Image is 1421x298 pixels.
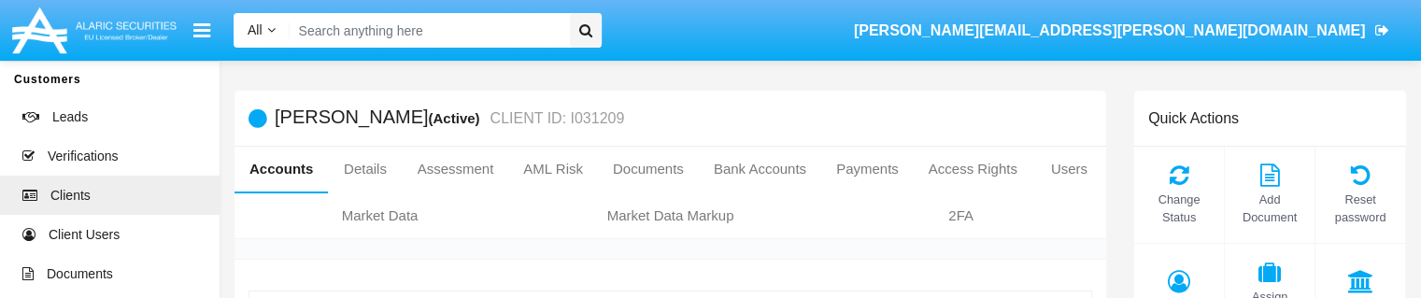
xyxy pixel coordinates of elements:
[248,22,263,37] span: All
[290,13,563,48] input: Search
[47,264,113,284] span: Documents
[48,147,118,166] span: Verifications
[234,21,290,40] a: All
[50,186,91,206] span: Clients
[9,3,179,58] img: Logo image
[854,22,1366,38] span: [PERSON_NAME][EMAIL_ADDRESS][PERSON_NAME][DOMAIN_NAME]
[49,225,120,245] span: Client Users
[845,5,1398,57] a: [PERSON_NAME][EMAIL_ADDRESS][PERSON_NAME][DOMAIN_NAME]
[52,107,88,127] span: Leads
